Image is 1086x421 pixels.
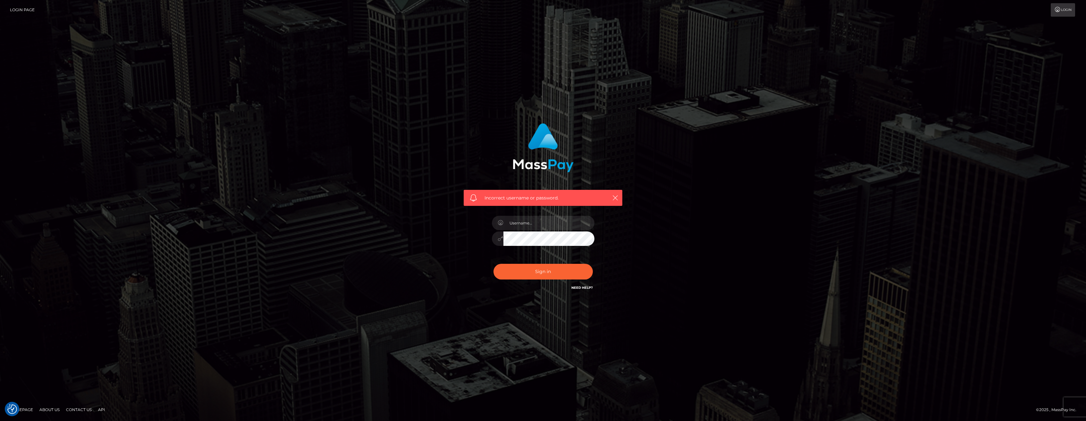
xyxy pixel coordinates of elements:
[7,405,36,415] a: Homepage
[513,123,574,172] img: MassPay Login
[7,404,17,414] img: Revisit consent button
[1051,3,1075,17] a: Login
[493,264,593,279] button: Sign in
[37,405,62,415] a: About Us
[7,404,17,414] button: Consent Preferences
[10,3,35,17] a: Login Page
[63,405,94,415] a: Contact Us
[1036,406,1081,413] div: © 2025 , MassPay Inc.
[95,405,108,415] a: API
[571,286,593,290] a: Need Help?
[485,195,601,201] span: Incorrect username or password.
[503,216,594,230] input: Username...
